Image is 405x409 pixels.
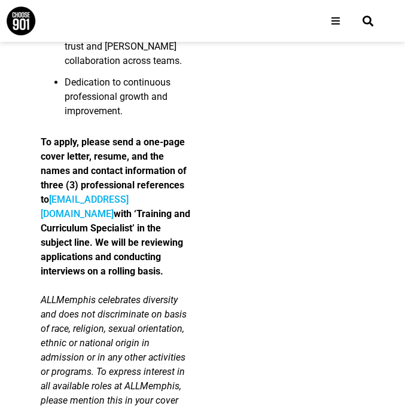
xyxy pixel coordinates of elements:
strong: To apply, please send a one-page cover letter, resume, and the names and contact information of t... [41,136,190,277]
div: Search [358,11,378,31]
div: Open/Close Menu [325,10,346,32]
a: [EMAIL_ADDRESS][DOMAIN_NAME] [41,194,129,219]
li: Demonstrated ability to build trust and [PERSON_NAME] collaboration across teams. [65,25,193,75]
li: Dedication to continuous professional growth and improvement. [65,75,193,126]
